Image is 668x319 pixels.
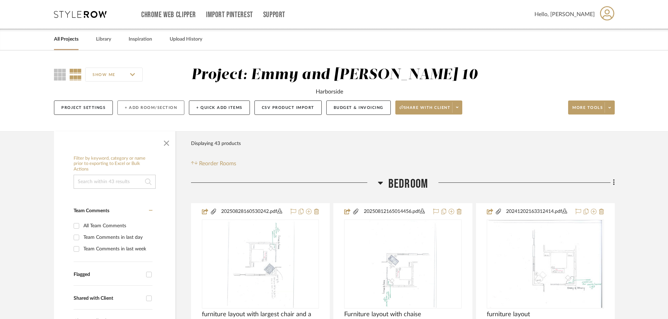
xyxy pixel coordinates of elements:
[263,12,285,18] a: Support
[217,208,286,216] button: 20250828160530242.pdf
[74,272,143,278] div: Flagged
[400,105,451,116] span: Share with client
[487,311,530,318] span: furniture layout
[191,159,236,168] button: Reorder Rooms
[141,12,196,18] a: Chrome Web Clipper
[489,220,602,308] img: furniture layout
[359,208,429,216] button: 20250812165014456.pdf
[83,243,151,255] div: Team Comments in last week
[206,12,253,18] a: Import Pinterest
[369,220,437,308] img: Furniture layout with chaise
[395,100,463,115] button: Share with client
[191,137,241,151] div: Displaying 43 products
[388,176,428,192] span: Bedroom
[54,35,79,44] a: All Projects
[254,100,322,115] button: CSV Product Import
[159,135,173,149] button: Close
[117,100,184,115] button: + Add Room/Section
[74,156,156,172] h6: Filter by keyword, category or name prior to exporting to Excel or Bulk Actions
[74,208,109,213] span: Team Comments
[572,105,603,116] span: More tools
[74,175,156,189] input: Search within 43 results
[83,232,151,243] div: Team Comments in last day
[83,220,151,231] div: All Team Comments
[502,208,571,216] button: 20241202163312414.pdf
[344,311,421,318] span: Furniture layout with chaise
[568,100,615,115] button: More tools
[129,35,152,44] a: Inspiration
[199,159,236,168] span: Reorder Rooms
[74,296,143,301] div: Shared with Client
[227,220,294,308] img: furniture layout with largest chair and a half
[534,10,595,19] span: Hello, [PERSON_NAME]
[326,100,391,115] button: Budget & Invoicing
[189,100,250,115] button: + Quick Add Items
[54,100,113,115] button: Project Settings
[170,35,202,44] a: Upload History
[316,88,343,96] div: Harborside
[191,68,478,82] div: Project: Emmy and [PERSON_NAME] 10
[96,35,111,44] a: Library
